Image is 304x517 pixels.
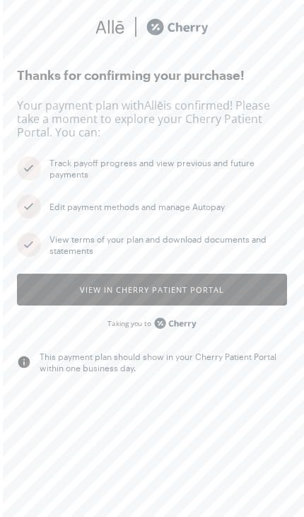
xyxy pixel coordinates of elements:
[154,313,197,334] img: cherry_black_logo-DrOE_MJI.svg
[21,196,36,217] img: svg%3e
[17,99,287,139] span: Your payment plan with Allē is confirmed! Please take a moment to explore your Cherry Patient Por...
[21,234,36,255] img: svg%3e
[17,274,287,306] button: View in Cherry patient portal
[49,157,287,180] div: Track payoff progress and view previous and future payments
[21,158,36,179] img: svg%3e
[146,16,209,37] img: cherry_black_logo-DrOE_MJI.svg
[49,201,287,212] div: Edit payment methods and manage Autopay
[107,318,151,329] span: Taking you to
[40,351,287,373] div: This payment plan should show in your Cherry Patient Portal within one business day.
[17,355,31,369] img: svg%3e
[125,16,146,37] img: svg%3e
[49,233,287,256] div: View terms of your plan and download documents and statements
[95,16,125,37] img: svg%3e
[17,64,287,86] span: Thanks for confirming your purchase!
